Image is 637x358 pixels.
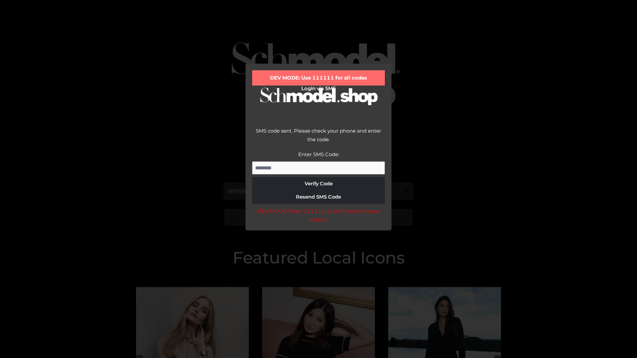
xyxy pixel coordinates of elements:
[252,177,385,190] button: Verify Code
[252,70,385,86] div: DEV MODE: Use 111111 for all codes
[252,190,385,204] button: Resend SMS Code
[252,86,385,91] h2: Login via SMS
[252,207,385,224] div: DEV MODE: Enter 111111 as SMS code (or leave empty).
[298,151,339,157] label: Enter SMS Code:
[252,127,385,150] div: SMS code sent. Please check your phone and enter the code.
